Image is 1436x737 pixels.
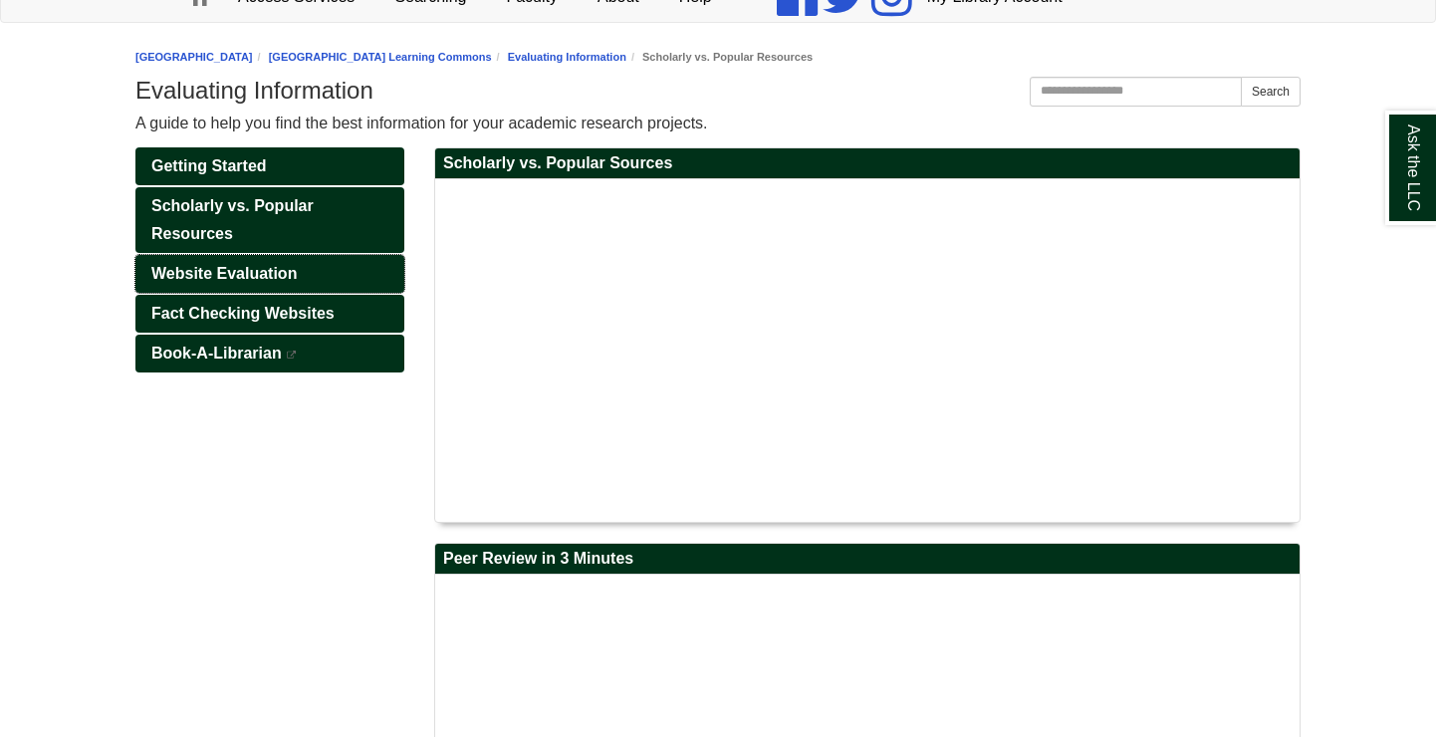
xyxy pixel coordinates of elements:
[135,51,253,63] a: [GEOGRAPHIC_DATA]
[435,148,1300,179] h2: Scholarly vs. Popular Sources
[269,51,492,63] a: [GEOGRAPHIC_DATA] Learning Commons
[151,265,297,282] span: Website Evaluation
[135,147,404,372] div: Guide Pages
[626,48,813,67] li: Scholarly vs. Popular Resources
[135,335,404,372] a: Book-A-Librarian
[286,351,298,360] i: This link opens in a new window
[1241,77,1301,107] button: Search
[151,197,314,242] span: Scholarly vs. Popular Resources
[135,77,1301,105] h1: Evaluating Information
[135,147,404,185] a: Getting Started
[135,115,708,131] span: A guide to help you find the best information for your academic research projects.
[135,295,404,333] a: Fact Checking Websites
[151,157,267,174] span: Getting Started
[508,51,626,63] a: Evaluating Information
[151,305,335,322] span: Fact Checking Websites
[151,345,282,362] span: Book-A-Librarian
[435,544,1300,575] h2: Peer Review in 3 Minutes
[135,255,404,293] a: Website Evaluation
[135,48,1301,67] nav: breadcrumb
[135,187,404,253] a: Scholarly vs. Popular Resources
